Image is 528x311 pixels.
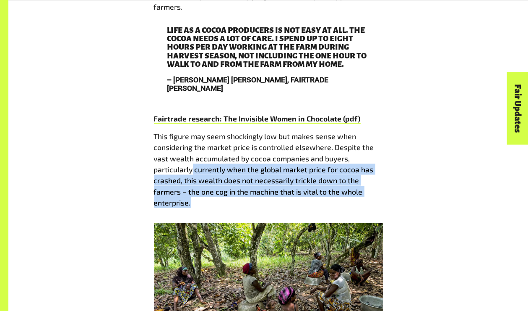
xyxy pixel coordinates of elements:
[167,26,369,69] p: LIFE AS A COCOA PRODUCERS IS NOT EASY AT ALL. THE COCOA NEEDS A LOT OF CARE. I SPEND UP TO EIGHT ...
[154,114,361,124] a: Fairtrade research: The Invisible Women in Chocolate (pdf)
[154,131,383,208] p: This figure may seem shockingly low but makes sense when considering the market price is controll...
[167,76,329,92] span: – [PERSON_NAME] [PERSON_NAME], FAIRTRADE [PERSON_NAME]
